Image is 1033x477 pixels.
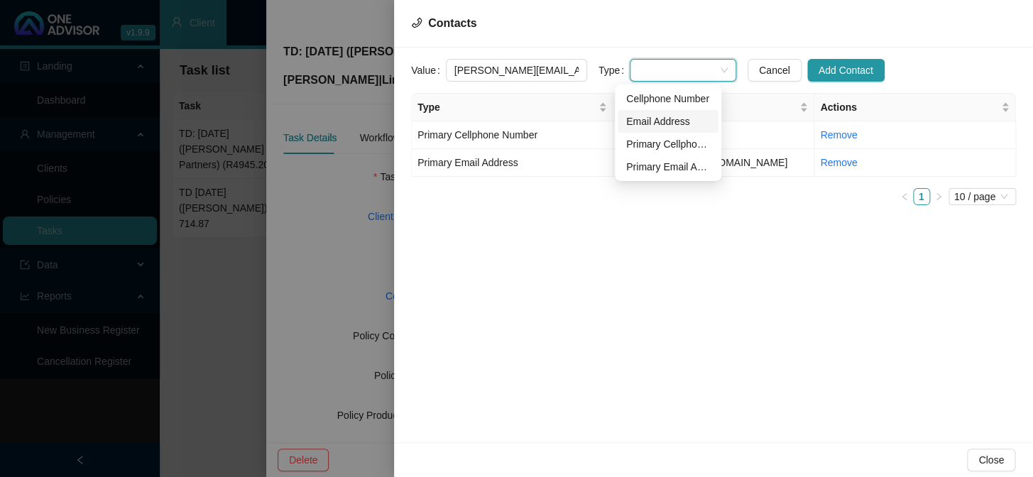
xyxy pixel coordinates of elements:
span: Add Contact [819,62,873,78]
th: Type [412,94,613,121]
span: phone [411,17,422,28]
div: Cellphone Number [626,91,710,106]
div: Primary Cellphone Number [626,136,710,152]
span: Type [417,99,596,115]
span: Primary Email Address [417,157,518,168]
button: Cancel [748,59,802,82]
div: Primary Email Address [618,155,718,178]
div: Primary Email Address [626,159,710,175]
button: Add Contact [807,59,885,82]
td: 0834192626 [613,121,815,149]
span: right [934,192,943,201]
a: 1 [914,189,929,204]
span: Cancel [759,62,790,78]
div: Email Address [618,110,718,133]
a: Remove [820,157,857,168]
div: Primary Cellphone Number [618,133,718,155]
li: Previous Page [896,188,913,205]
span: Contacts [428,17,476,29]
span: Close [978,452,1004,468]
li: 1 [913,188,930,205]
span: 10 / page [954,189,1010,204]
button: Close [967,449,1015,471]
span: Actions [820,99,998,115]
button: right [930,188,947,205]
td: [EMAIL_ADDRESS][DOMAIN_NAME] [613,149,815,177]
div: Page Size [949,188,1016,205]
span: left [900,192,909,201]
li: Next Page [930,188,947,205]
a: Remove [820,129,857,141]
th: Actions [814,94,1016,121]
label: Value [411,59,446,82]
div: Cellphone Number [618,87,718,110]
span: Primary Cellphone Number [417,129,537,141]
button: left [896,188,913,205]
label: Type [599,59,630,82]
th: Value [613,94,815,121]
div: Email Address [626,114,710,129]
